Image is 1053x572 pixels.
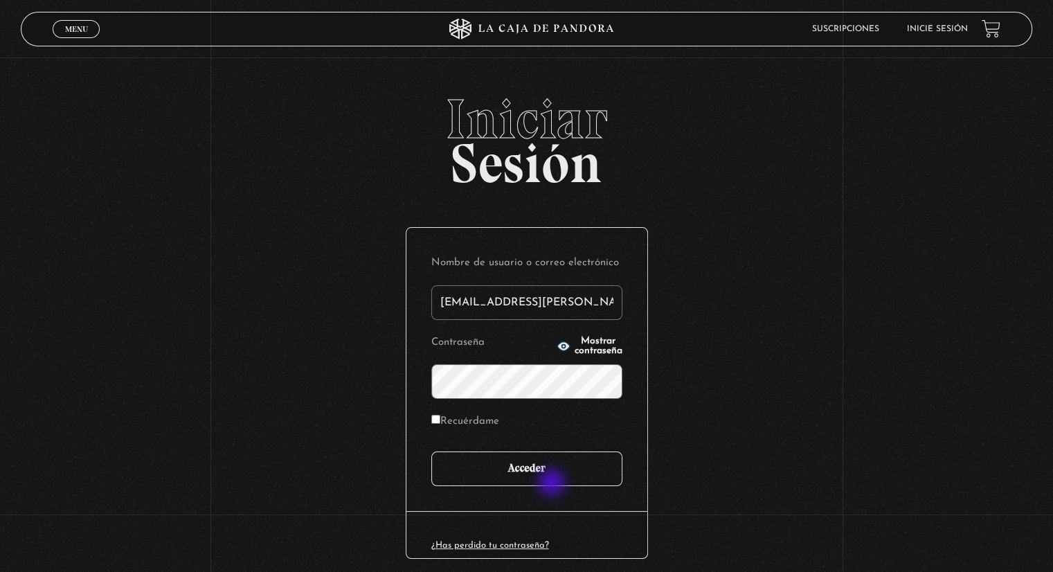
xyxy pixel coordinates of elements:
label: Nombre de usuario o correo electrónico [431,253,622,274]
span: Cerrar [60,36,93,46]
label: Recuérdame [431,411,499,433]
a: View your shopping cart [982,19,1000,38]
button: Mostrar contraseña [557,337,622,356]
a: Inicie sesión [907,25,968,33]
a: ¿Has perdido tu contraseña? [431,541,549,550]
input: Recuérdame [431,415,440,424]
a: Suscripciones [812,25,879,33]
span: Mostrar contraseña [575,337,622,356]
label: Contraseña [431,332,552,354]
input: Acceder [431,452,622,486]
span: Menu [65,25,88,33]
h2: Sesión [21,91,1032,180]
span: Iniciar [21,91,1032,147]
